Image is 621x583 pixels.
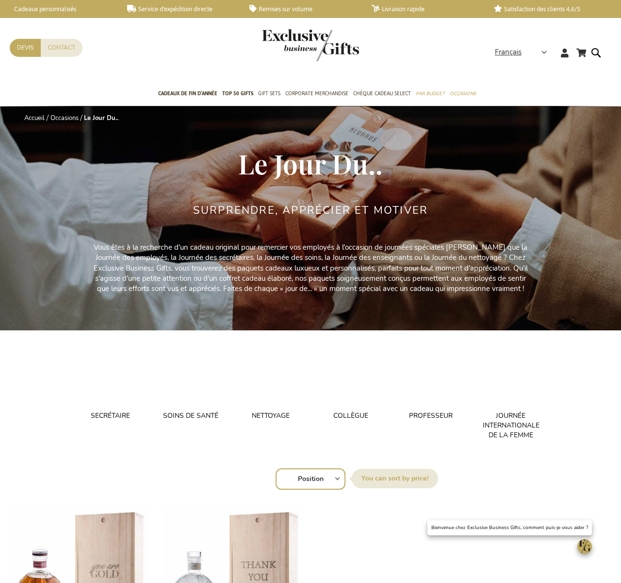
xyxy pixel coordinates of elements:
a: Corporate Merchandise [285,82,348,106]
a: Occasions [450,82,476,106]
span: Français [495,47,522,58]
div: Journée internationale de la femme [483,411,539,440]
span: Gift Sets [258,88,280,99]
a: Devis [10,39,41,57]
label: [GEOGRAPHIC_DATA] par [352,469,438,488]
a: Service d'expédition directe [127,5,234,13]
div: Collègue [323,411,378,421]
a: Satisfaction des clients 4,6/5 [494,5,601,13]
a: Cadeaux de fin d’année [158,82,217,106]
a: Employee Day [313,372,388,406]
div: Professeur [403,411,458,421]
img: Exclusive Business gifts logo [262,29,359,61]
div: Soins de santé [163,411,218,421]
a: Par budget [416,82,445,106]
a: Teacher\'s Day [393,372,468,406]
a: Day Of The Cleaners [233,372,308,406]
span: TOP 50 Gifts [222,88,253,99]
span: Corporate Merchandise [285,88,348,99]
a: Occasions [50,114,79,122]
div: Secrétaire [82,411,138,421]
p: Vous êtes à la recherche d'un cadeau original pour remercier vos employés à l'occasion de journée... [92,242,529,294]
a: store logo [262,29,310,61]
span: Le Jour Du.. [238,145,383,181]
a: Livraison rapide [372,5,478,13]
h2: Surprendre, apprécier et motiver [193,205,428,216]
a: Remises sur volume [249,5,356,13]
a: TOP 50 Gifts [222,82,253,106]
span: Par budget [416,88,445,99]
a: Secretary\'s Day [73,372,148,406]
span: Occasions [450,88,476,99]
a: Gift Sets [258,82,280,106]
span: Chèque Cadeau Select [353,88,411,99]
a: Chèque Cadeau Select [353,82,411,106]
strong: Le Jour Du.. [84,114,118,122]
a: Cadeaux personnalisés [5,5,112,13]
a: International Women\'s Day [473,372,548,406]
div: Nettoyage [243,411,298,421]
a: Healthcare Day [153,372,228,406]
span: Cadeaux de fin d’année [158,88,217,99]
a: Accueil [24,114,45,122]
a: Contact [41,39,82,57]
